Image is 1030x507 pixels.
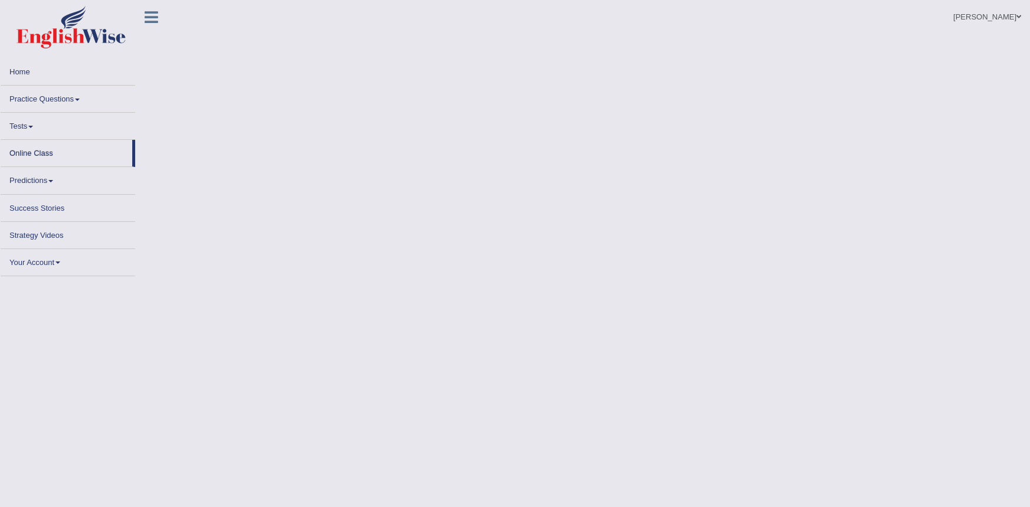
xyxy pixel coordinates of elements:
a: Home [1,58,135,81]
a: Online Class [1,140,132,163]
a: Your Account [1,249,135,272]
a: Success Stories [1,195,135,218]
a: Predictions [1,167,135,190]
a: Practice Questions [1,86,135,109]
a: Tests [1,113,135,136]
a: Strategy Videos [1,222,135,245]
